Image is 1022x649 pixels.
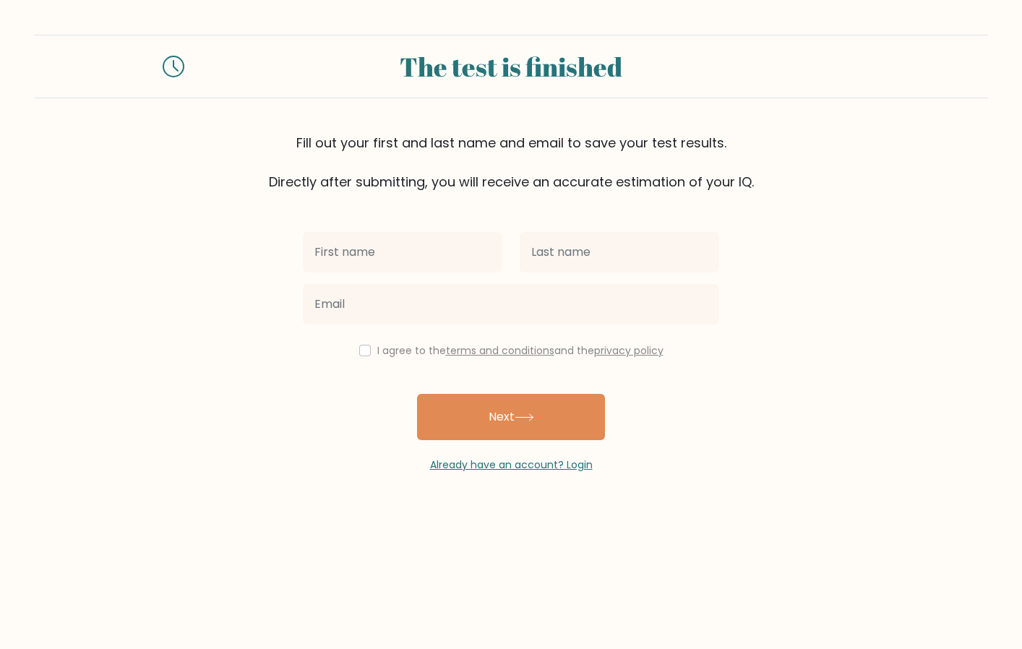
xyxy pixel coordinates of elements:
label: I agree to the and the [377,343,664,358]
input: Email [303,284,719,324]
div: Fill out your first and last name and email to save your test results. Directly after submitting,... [34,133,988,192]
div: The test is finished [202,47,820,86]
input: Last name [520,232,719,272]
input: First name [303,232,502,272]
button: Next [417,394,605,440]
a: Already have an account? Login [430,457,593,472]
a: terms and conditions [446,343,554,358]
a: privacy policy [594,343,664,358]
